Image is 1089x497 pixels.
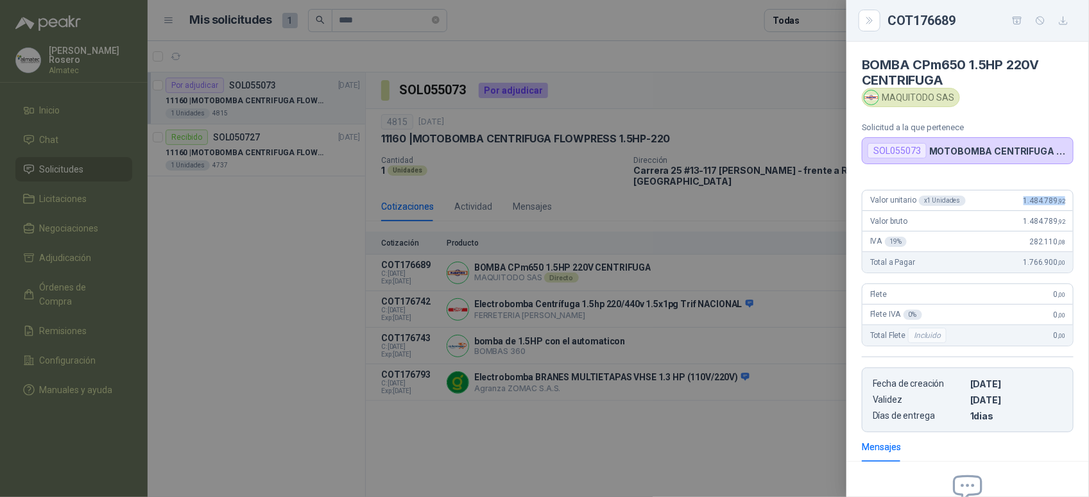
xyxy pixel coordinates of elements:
[1058,312,1065,319] span: ,00
[1058,239,1065,246] span: ,08
[1058,198,1065,205] span: ,92
[862,57,1074,88] h4: BOMBA CPm650 1.5HP 220V CENTRIFUGA
[1058,291,1065,298] span: ,00
[870,310,922,320] span: Flete IVA
[868,143,927,158] div: SOL055073
[929,146,1068,156] p: MOTOBOMBA CENTRIFUGA FLOWPRESS 1.5HP-220
[870,217,907,226] span: Valor bruto
[1058,332,1065,339] span: ,00
[873,394,965,405] p: Validez
[873,378,965,389] p: Fecha de creación
[870,196,966,206] span: Valor unitario
[1024,196,1065,205] span: 1.484.789
[870,328,949,343] span: Total Flete
[919,196,966,206] div: x 1 Unidades
[870,258,915,267] span: Total a Pagar
[870,237,907,247] span: IVA
[862,440,901,454] div: Mensajes
[1054,331,1065,340] span: 0
[1058,259,1065,266] span: ,00
[970,378,1063,389] p: [DATE]
[862,88,960,107] div: MAQUITODO SAS
[885,237,907,247] div: 19 %
[870,290,887,299] span: Flete
[862,13,877,28] button: Close
[970,394,1063,405] p: [DATE]
[908,328,947,343] div: Incluido
[1058,218,1065,225] span: ,92
[1054,310,1065,319] span: 0
[1024,217,1065,226] span: 1.484.789
[864,90,879,105] img: Company Logo
[1054,290,1065,299] span: 0
[904,310,922,320] div: 0 %
[1024,258,1065,267] span: 1.766.900
[873,410,965,421] p: Días de entrega
[862,122,1074,132] p: Solicitud a la que pertenece
[1029,237,1065,246] span: 282.110
[887,10,1074,31] div: COT176689
[970,410,1063,421] p: 1 dias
